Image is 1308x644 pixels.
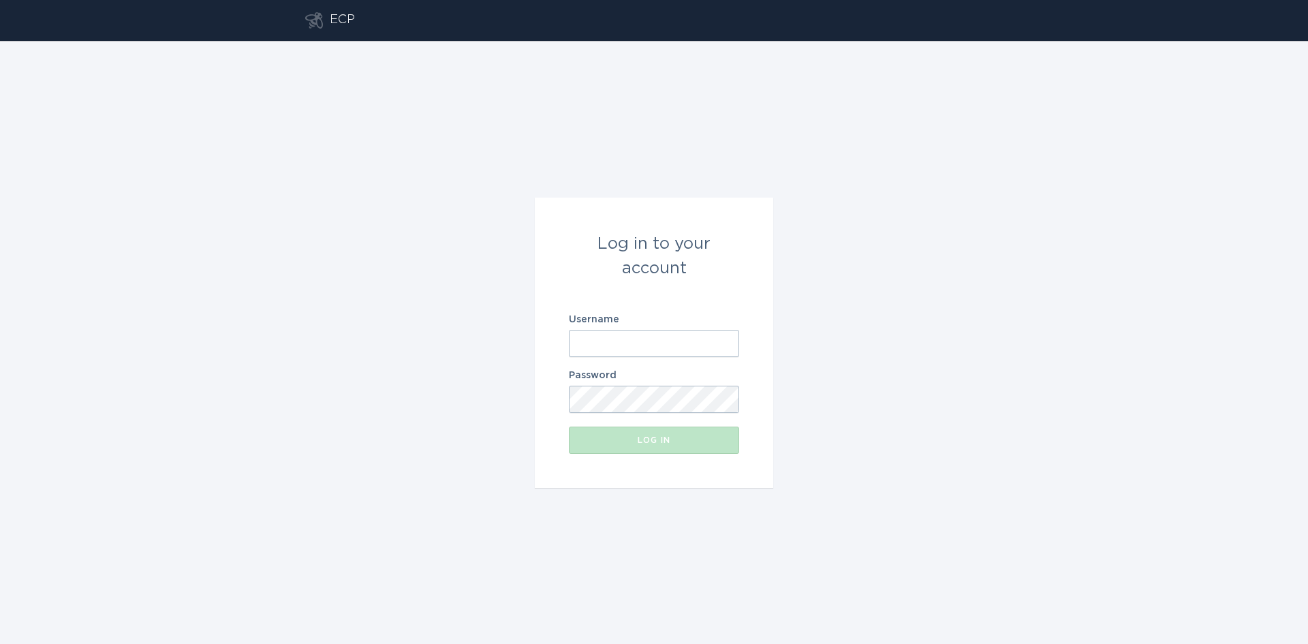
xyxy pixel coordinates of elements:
label: Username [569,315,739,324]
button: Log in [569,427,739,454]
div: Log in to your account [569,232,739,281]
div: Log in [576,436,732,444]
button: Go to dashboard [305,12,323,29]
div: ECP [330,12,355,29]
label: Password [569,371,739,380]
